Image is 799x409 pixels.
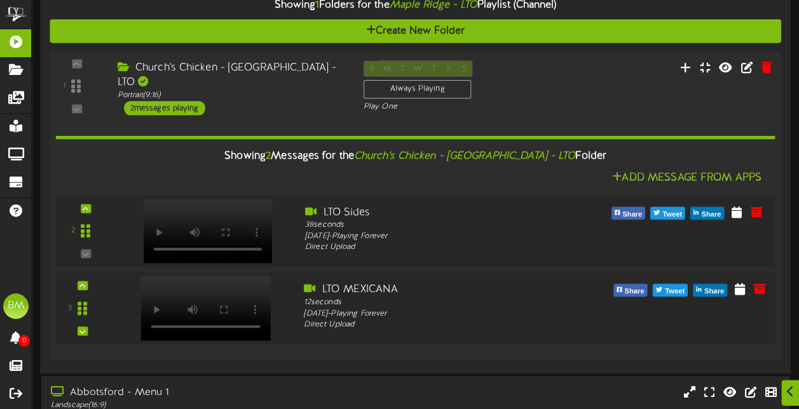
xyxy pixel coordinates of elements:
span: Share [702,284,727,298]
div: Direct Upload [305,242,585,253]
div: [DATE] - Playing Forever [305,231,585,241]
div: Portrait ( 9:16 ) [118,90,345,101]
button: Share [611,206,645,219]
button: Create New Folder [50,19,781,43]
button: Share [693,283,727,296]
div: Play One [364,102,529,112]
button: Tweet [653,283,688,296]
span: Tweet [662,284,687,298]
div: BM [3,293,29,319]
span: Tweet [660,207,685,221]
div: Showing Messages for the Folder [46,142,785,170]
div: 2 messages playing [124,101,205,115]
button: Share [613,283,648,296]
div: Abbotsford - Menu 1 [51,386,343,400]
div: LTO Sides [305,205,585,220]
i: Church's Chicken - [GEOGRAPHIC_DATA] - LTO [354,150,575,161]
div: Church's Chicken - [GEOGRAPHIC_DATA] - LTO [118,60,345,90]
span: 2 [266,150,271,161]
div: LTO MEXICANA [304,282,587,297]
span: 0 [18,335,30,347]
span: Share [699,207,723,221]
button: Share [690,206,724,219]
div: Always Playing [364,80,471,99]
div: Direct Upload [304,319,587,330]
div: [DATE] - Playing Forever [304,308,587,319]
button: Tweet [650,206,685,219]
span: Share [622,284,646,298]
button: Add Message From Apps [608,170,765,185]
div: 38 seconds [305,220,585,231]
div: 12 seconds [304,297,587,308]
span: Share [620,207,645,221]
